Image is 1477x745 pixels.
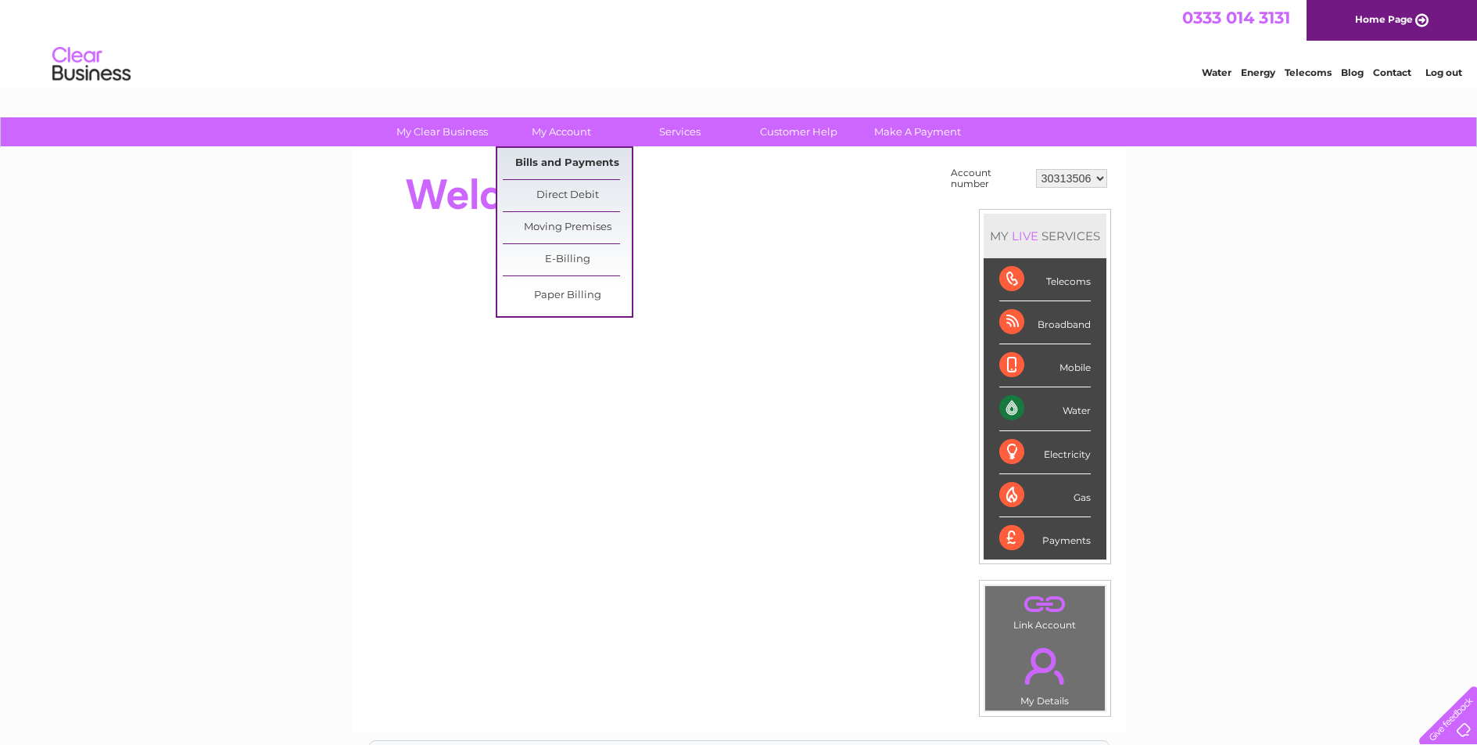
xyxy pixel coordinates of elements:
[1182,8,1290,27] a: 0333 014 3131
[1285,67,1332,78] a: Telecoms
[984,214,1106,258] div: MY SERVICES
[947,164,1032,193] td: Account number
[999,431,1091,474] div: Electricity
[1373,67,1411,78] a: Contact
[378,117,507,146] a: My Clear Business
[615,117,744,146] a: Services
[497,117,626,146] a: My Account
[1241,67,1275,78] a: Energy
[999,344,1091,387] div: Mobile
[503,244,632,275] a: E-Billing
[999,258,1091,301] div: Telecoms
[1009,229,1041,243] div: LIVE
[999,301,1091,344] div: Broadband
[989,590,1101,617] a: .
[503,148,632,179] a: Bills and Payments
[52,41,131,88] img: logo.png
[984,635,1106,711] td: My Details
[853,117,982,146] a: Make A Payment
[1202,67,1231,78] a: Water
[503,212,632,243] a: Moving Premises
[503,180,632,211] a: Direct Debit
[503,280,632,311] a: Paper Billing
[370,9,1109,76] div: Clear Business is a trading name of Verastar Limited (registered in [GEOGRAPHIC_DATA] No. 3667643...
[984,585,1106,635] td: Link Account
[999,387,1091,430] div: Water
[999,517,1091,560] div: Payments
[989,639,1101,693] a: .
[1425,67,1462,78] a: Log out
[734,117,863,146] a: Customer Help
[999,474,1091,517] div: Gas
[1341,67,1364,78] a: Blog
